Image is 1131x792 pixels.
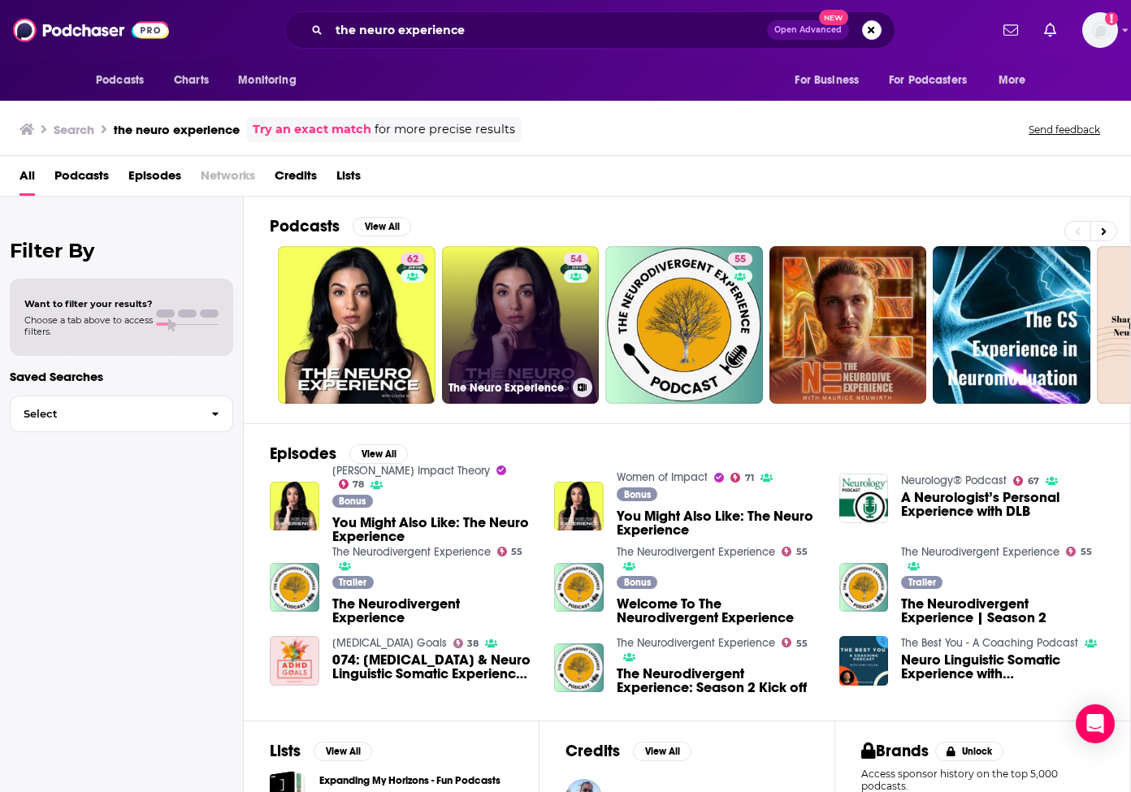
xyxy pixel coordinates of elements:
[617,470,708,484] a: Women of Impact
[1066,547,1092,556] a: 55
[278,246,435,404] a: 62
[565,741,691,761] a: CreditsView All
[24,298,153,309] span: Want to filter your results?
[284,11,895,49] div: Search podcasts, credits, & more...
[901,597,1104,625] a: The Neurodivergent Experience | Season 2
[339,479,365,489] a: 78
[10,396,233,432] button: Select
[839,474,889,523] img: A Neurologist’s Personal Experience with DLB
[734,252,746,268] span: 55
[783,65,879,96] button: open menu
[554,482,604,531] a: You Might Also Like: The Neuro Experience
[332,636,447,650] a: ADHD Goals
[275,162,317,196] a: Credits
[270,741,301,761] h2: Lists
[407,252,418,268] span: 62
[901,636,1078,650] a: The Best You - A Coaching Podcast
[997,16,1025,44] a: Show notifications dropdown
[467,640,479,647] span: 38
[332,653,535,681] span: 074: [MEDICAL_DATA] & Neuro Linguistic Somatic Experience (NLSE) with [PERSON_NAME]
[332,464,490,478] a: Tom Bilyeu's Impact Theory
[336,162,361,196] a: Lists
[511,548,522,556] span: 55
[1076,704,1115,743] div: Open Intercom Messenger
[329,17,767,43] input: Search podcasts, credits, & more...
[782,638,808,647] a: 55
[339,496,366,506] span: Bonus
[11,409,198,419] span: Select
[554,563,604,612] img: Welcome To The Neurodivergent Experience
[1038,16,1063,44] a: Show notifications dropdown
[1081,548,1092,556] span: 55
[624,490,651,500] span: Bonus
[633,742,691,761] button: View All
[570,252,582,268] span: 54
[565,741,620,761] h2: Credits
[901,545,1059,559] a: The Neurodivergent Experience
[901,491,1104,518] a: A Neurologist’s Personal Experience with DLB
[554,643,604,693] a: The Neurodivergent Experience: Season 2 Kick off
[728,253,752,266] a: 55
[128,162,181,196] a: Episodes
[617,509,820,537] span: You Might Also Like: The Neuro Experience
[617,667,820,695] a: The Neurodivergent Experience: Season 2 Kick off
[1013,476,1039,486] a: 67
[10,239,233,262] h2: Filter By
[1028,478,1039,485] span: 67
[795,69,859,92] span: For Business
[617,545,775,559] a: The Neurodivergent Experience
[19,162,35,196] a: All
[901,653,1104,681] span: Neuro Linguistic Somatic Experience with [PERSON_NAME]
[1105,12,1118,25] svg: Add a profile image
[1082,12,1118,48] span: Logged in as sarahhallprinc
[270,216,340,236] h2: Podcasts
[253,120,371,139] a: Try an exact match
[819,10,848,25] span: New
[796,640,808,647] span: 55
[401,253,425,266] a: 62
[174,69,209,92] span: Charts
[999,69,1026,92] span: More
[270,636,319,686] img: 074: ADHD & Neuro Linguistic Somatic Experience (NLSE) with Kyle Smith
[375,120,515,139] span: for more precise results
[270,563,319,612] img: The Neurodivergent Experience
[839,636,889,686] img: Neuro Linguistic Somatic Experience with Kyle Smith
[13,15,169,45] a: Podchaser - Follow, Share and Rate Podcasts
[270,216,411,236] a: PodcastsView All
[54,162,109,196] a: Podcasts
[617,597,820,625] a: Welcome To The Neurodivergent Experience
[349,444,408,464] button: View All
[270,741,372,761] a: ListsView All
[270,444,408,464] a: EpisodesView All
[270,444,336,464] h2: Episodes
[935,742,1004,761] button: Unlock
[605,246,763,404] a: 55
[448,381,566,395] h3: The Neuro Experience
[332,653,535,681] a: 074: ADHD & Neuro Linguistic Somatic Experience (NLSE) with Kyle Smith
[901,474,1007,487] a: Neurology® Podcast
[889,69,967,92] span: For Podcasters
[442,246,600,404] a: 54The Neuro Experience
[353,217,411,236] button: View All
[617,636,775,650] a: The Neurodivergent Experience
[24,314,153,337] span: Choose a tab above to access filters.
[497,547,523,556] a: 55
[730,473,754,483] a: 71
[238,69,296,92] span: Monitoring
[1024,123,1105,136] button: Send feedback
[839,563,889,612] a: The Neurodivergent Experience | Season 2
[54,122,94,137] h3: Search
[332,597,535,625] a: The Neurodivergent Experience
[1082,12,1118,48] img: User Profile
[861,768,1104,792] p: Access sponsor history on the top 5,000 podcasts.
